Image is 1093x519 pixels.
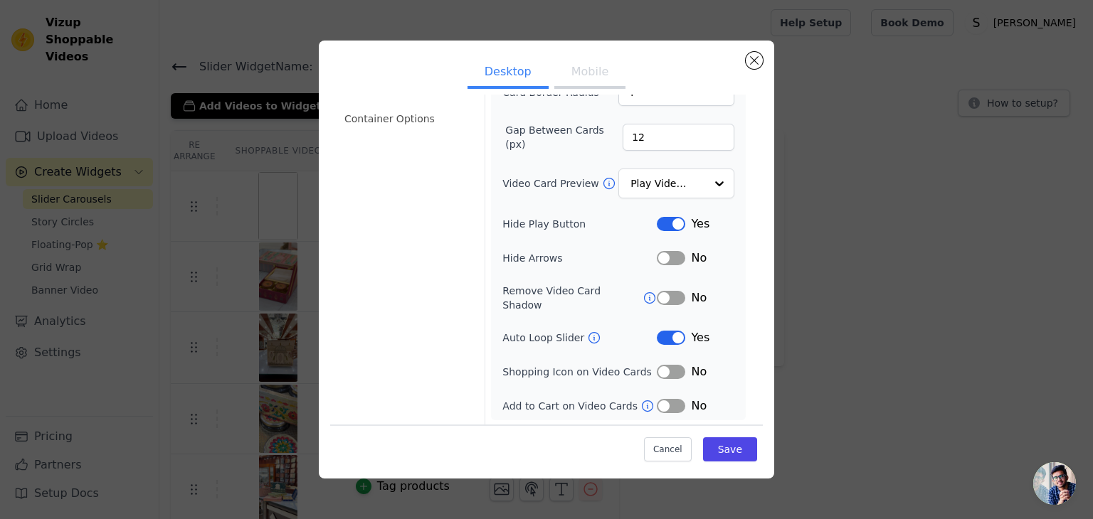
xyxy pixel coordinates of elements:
[644,437,692,461] button: Cancel
[502,217,657,231] label: Hide Play Button
[502,176,601,191] label: Video Card Preview
[1033,462,1076,505] div: Open chat
[554,58,625,89] button: Mobile
[703,437,757,461] button: Save
[502,251,657,265] label: Hide Arrows
[691,250,707,267] span: No
[502,365,657,379] label: Shopping Icon on Video Cards
[691,329,709,346] span: Yes
[505,123,623,151] label: Gap Between Cards (px)
[502,399,640,413] label: Add to Cart on Video Cards
[691,215,709,232] span: Yes
[691,363,707,380] span: No
[746,52,763,69] button: Close modal
[336,105,476,133] li: Container Options
[502,331,587,345] label: Auto Loop Slider
[468,58,549,89] button: Desktop
[502,284,643,312] label: Remove Video Card Shadow
[691,289,707,306] span: No
[691,397,707,414] span: No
